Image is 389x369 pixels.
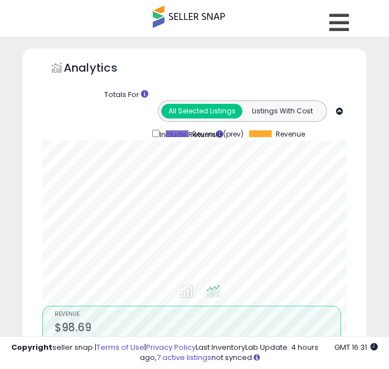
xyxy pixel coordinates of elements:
[334,342,378,353] span: 2025-10-7 16:31 GMT
[146,342,196,353] a: Privacy Policy
[11,342,196,353] div: seller snap | |
[140,342,378,363] div: Last InventoryLab Update: 4 hours ago, not synced.
[96,342,144,353] a: Terms of Use
[11,342,52,353] strong: Copyright
[192,130,244,138] span: Revenue (prev)
[55,321,341,336] h2: $98.69
[64,60,139,78] h5: Analytics
[276,130,305,138] span: Revenue
[55,311,341,318] span: Revenue
[157,352,211,363] a: 7 active listings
